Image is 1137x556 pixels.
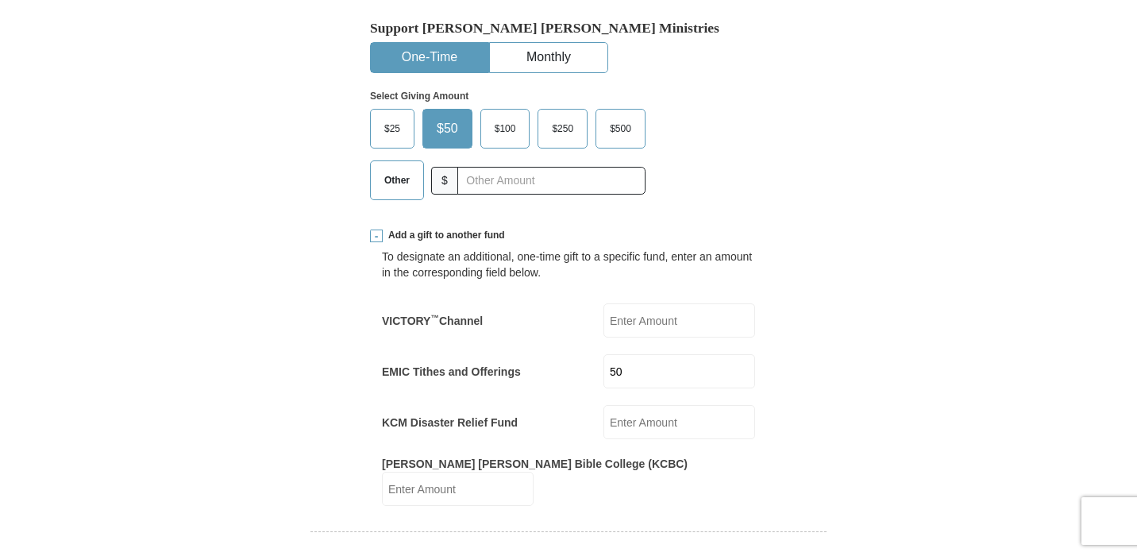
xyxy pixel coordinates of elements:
[382,364,521,380] label: EMIC Tithes and Offerings
[430,313,439,322] sup: ™
[370,91,468,102] strong: Select Giving Amount
[431,167,458,195] span: $
[429,117,466,141] span: $50
[370,20,767,37] h5: Support [PERSON_NAME] [PERSON_NAME] Ministries
[371,43,488,72] button: One-Time
[382,313,483,329] label: VICTORY Channel
[376,168,418,192] span: Other
[383,229,505,242] span: Add a gift to another fund
[544,117,581,141] span: $250
[376,117,408,141] span: $25
[603,303,755,338] input: Enter Amount
[603,405,755,439] input: Enter Amount
[487,117,524,141] span: $100
[603,354,755,388] input: Enter Amount
[382,456,688,472] label: [PERSON_NAME] [PERSON_NAME] Bible College (KCBC)
[382,415,518,431] label: KCM Disaster Relief Fund
[382,249,755,280] div: To designate an additional, one-time gift to a specific fund, enter an amount in the correspondin...
[490,43,607,72] button: Monthly
[457,167,646,195] input: Other Amount
[602,117,639,141] span: $500
[382,472,534,506] input: Enter Amount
